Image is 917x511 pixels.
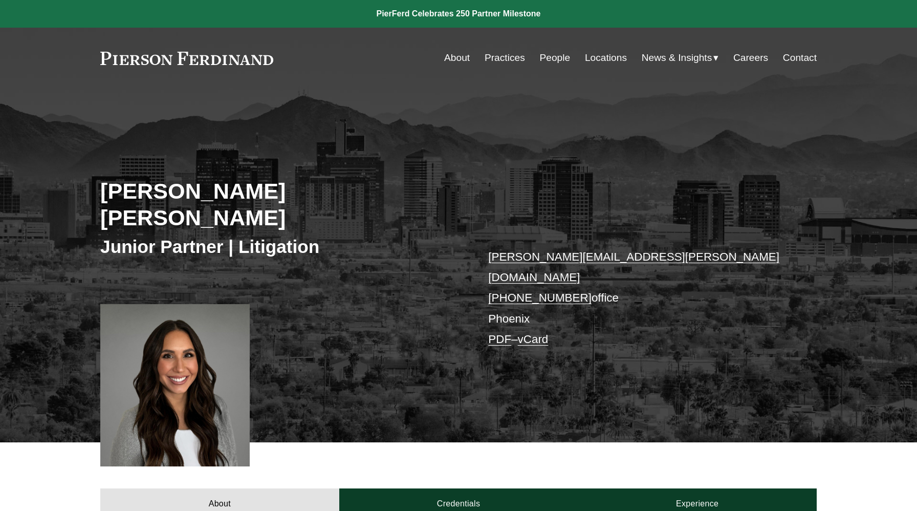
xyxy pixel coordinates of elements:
h3: Junior Partner | Litigation [100,236,458,258]
a: Careers [733,48,768,68]
p: office Phoenix – [488,247,787,350]
a: [PHONE_NUMBER] [488,291,592,304]
a: folder dropdown [642,48,719,68]
a: About [444,48,470,68]
a: [PERSON_NAME][EMAIL_ADDRESS][PERSON_NAME][DOMAIN_NAME] [488,250,779,284]
a: Locations [585,48,627,68]
a: People [539,48,570,68]
a: Practices [485,48,525,68]
a: Contact [783,48,817,68]
h2: [PERSON_NAME] [PERSON_NAME] [100,178,458,231]
span: News & Insights [642,49,712,67]
a: vCard [518,333,549,346]
a: PDF [488,333,511,346]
